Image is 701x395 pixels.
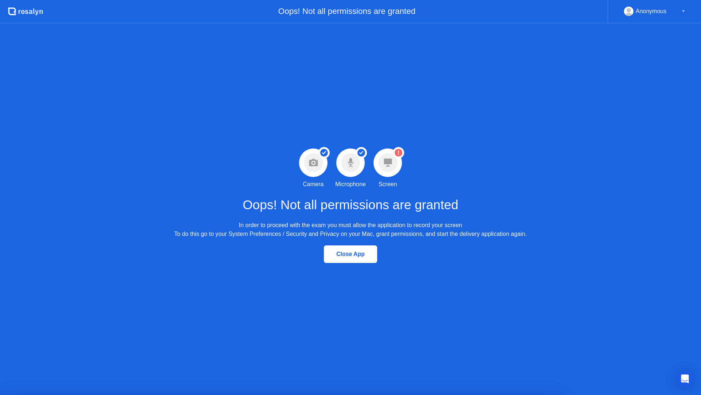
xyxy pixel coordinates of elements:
div: ▼ [682,7,685,16]
div: Anonymous [636,7,667,16]
div: Close App [326,251,375,257]
div: Screen [379,180,397,189]
h1: Oops! Not all permissions are granted [243,195,459,215]
div: In order to proceed with the exam you must allow the application to record your screen To do this... [174,221,527,238]
div: Camera [303,180,324,189]
div: Open Intercom Messenger [676,370,694,388]
div: Microphone [335,180,366,189]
